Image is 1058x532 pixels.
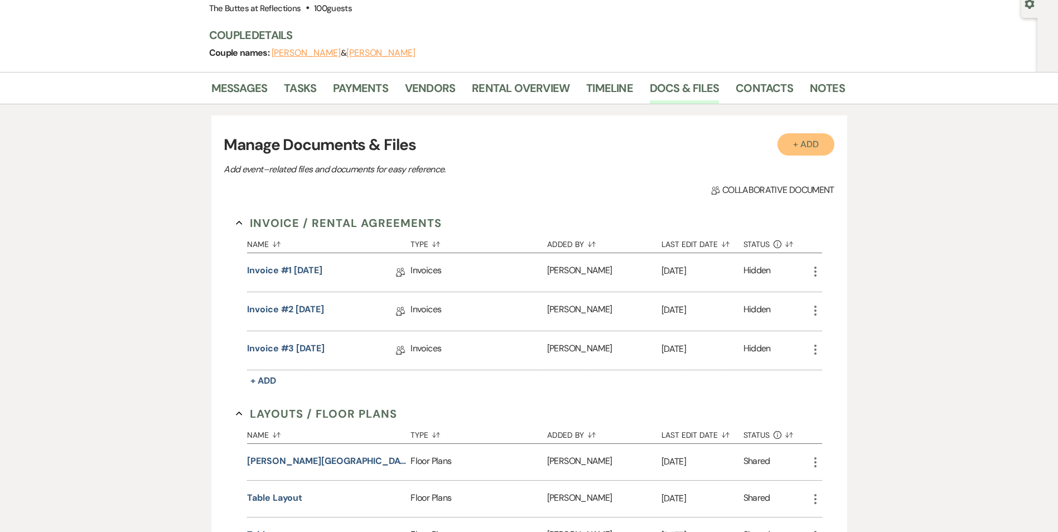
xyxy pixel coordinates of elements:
button: Name [247,422,410,443]
div: Hidden [743,342,771,359]
p: [DATE] [661,303,743,317]
div: Invoices [410,253,547,292]
a: Timeline [586,79,633,104]
p: [DATE] [661,491,743,506]
button: Status [743,231,809,253]
a: Rental Overview [472,79,569,104]
a: Contacts [736,79,793,104]
button: + Add [777,133,834,156]
span: Status [743,240,770,248]
button: Type [410,231,547,253]
a: Tasks [284,79,316,104]
div: [PERSON_NAME] [547,444,661,480]
button: Added By [547,422,661,443]
div: Invoices [410,331,547,370]
div: [PERSON_NAME] [547,331,661,370]
span: Collaborative document [711,183,834,197]
div: [PERSON_NAME] [547,253,661,292]
button: Invoice / Rental Agreements [236,215,442,231]
span: The Buttes at Reflections [209,3,301,14]
div: [PERSON_NAME] [547,481,661,517]
div: Invoices [410,292,547,331]
span: Status [743,431,770,439]
button: Last Edit Date [661,231,743,253]
span: & [272,47,416,59]
h3: Manage Documents & Files [224,133,834,157]
a: Invoice #3 [DATE] [247,342,325,359]
button: + Add [247,373,279,389]
p: Add event–related files and documents for easy reference. [224,162,614,177]
button: [PERSON_NAME] [346,49,416,57]
a: Vendors [405,79,455,104]
a: Notes [810,79,845,104]
span: 100 guests [314,3,352,14]
div: Floor Plans [410,444,547,480]
p: [DATE] [661,264,743,278]
button: Type [410,422,547,443]
a: Docs & Files [650,79,719,104]
button: Name [247,231,410,253]
p: [DATE] [661,454,743,469]
button: Added By [547,231,661,253]
a: Messages [211,79,268,104]
a: Invoice #1 [DATE] [247,264,322,281]
a: Payments [333,79,388,104]
button: Layouts / Floor Plans [236,405,397,422]
div: Hidden [743,303,771,320]
button: Status [743,422,809,443]
h3: Couple Details [209,27,834,43]
div: Shared [743,454,770,470]
span: + Add [250,375,276,386]
button: [PERSON_NAME][GEOGRAPHIC_DATA] [247,454,406,468]
div: Floor Plans [410,481,547,517]
div: Shared [743,491,770,506]
div: [PERSON_NAME] [547,292,661,331]
button: [PERSON_NAME] [272,49,341,57]
button: Last Edit Date [661,422,743,443]
p: [DATE] [661,342,743,356]
div: Hidden [743,264,771,281]
a: Invoice #2 [DATE] [247,303,324,320]
button: Table layout [247,491,302,505]
span: Couple names: [209,47,272,59]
